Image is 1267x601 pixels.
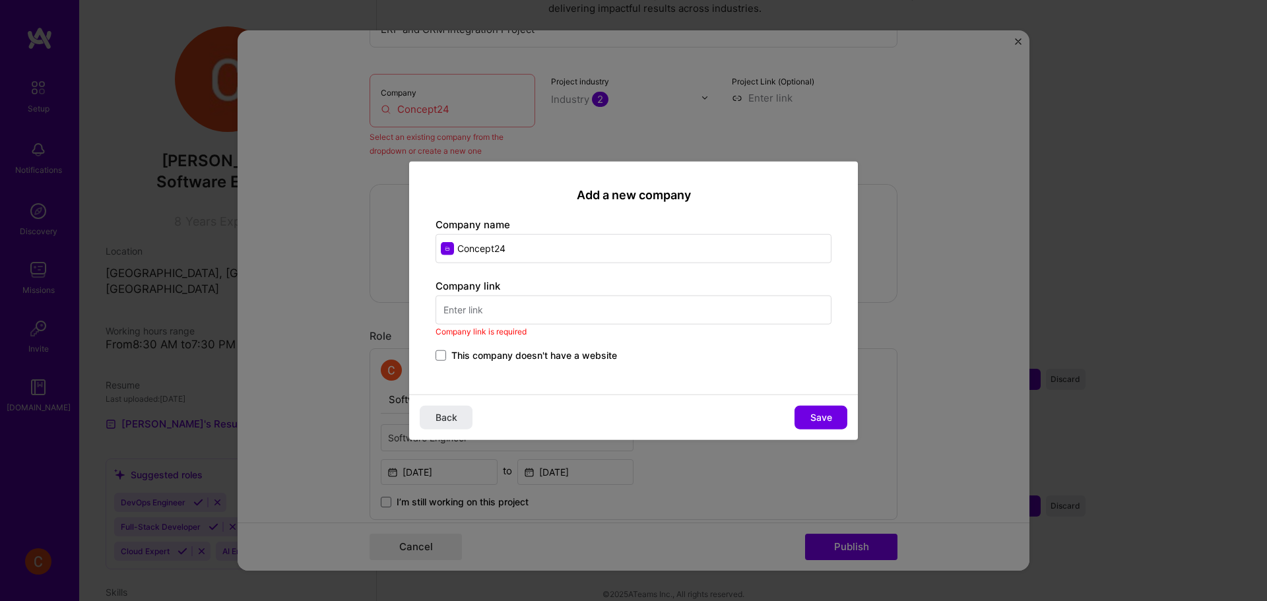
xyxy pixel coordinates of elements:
[420,406,472,429] button: Back
[451,349,617,362] span: This company doesn't have a website
[436,280,500,292] label: Company link
[795,406,847,429] button: Save
[436,296,831,325] input: Enter link
[436,234,831,263] input: Enter name
[436,325,831,338] div: Company link is required
[810,411,832,424] span: Save
[436,187,831,202] h2: Add a new company
[436,218,510,231] label: Company name
[436,411,457,424] span: Back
